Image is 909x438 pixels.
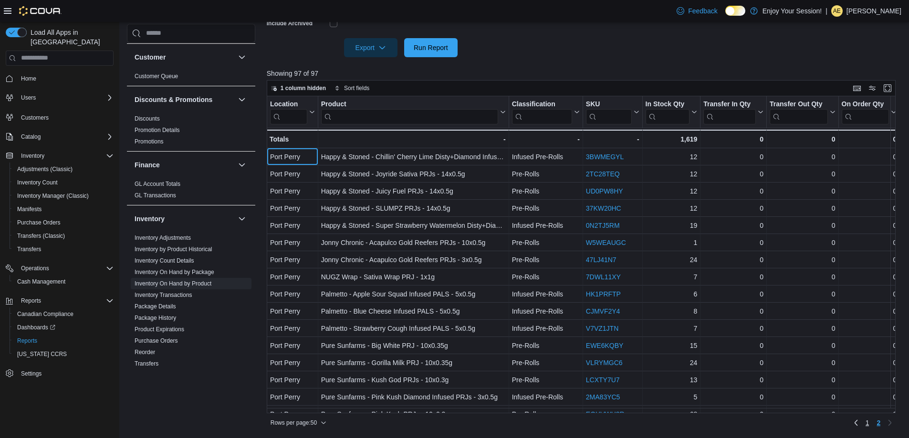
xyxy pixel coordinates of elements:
[851,82,863,94] button: Keyboard shortcuts
[2,149,117,163] button: Inventory
[770,323,835,334] div: 0
[135,337,178,345] span: Purchase Orders
[770,185,835,197] div: 0
[13,335,41,346] a: Reports
[17,205,42,213] span: Manifests
[270,237,315,248] div: Port Perry
[321,151,505,163] div: Happy & Stoned - Chillin' Cherry Lime Disty+Diamond Infused PRJs - 3x0.5g
[645,340,697,351] div: 15
[833,5,841,17] span: AE
[135,257,194,264] a: Inventory Count Details
[135,349,155,356] a: Reorder
[841,133,897,145] div: 0
[13,348,71,360] a: [US_STATE] CCRS
[703,100,756,109] div: Transfer In Qty
[841,100,889,124] div: On Order Qty
[321,220,505,231] div: Happy & Stoned - Super Strawberry Watermelon Disty+Diamond Infused PRJs - 3x0.5g
[841,100,897,124] button: On Order Qty
[321,185,505,197] div: Happy & Stoned - Juicy Fuel PRJs - 14x0.5g
[703,168,763,180] div: 0
[6,68,114,405] nav: Complex example
[17,150,48,162] button: Inventory
[270,254,315,265] div: Port Perry
[135,126,180,134] span: Promotion Details
[135,72,178,80] span: Customer Queue
[135,292,192,298] a: Inventory Transactions
[13,308,77,320] a: Canadian Compliance
[270,288,315,300] div: Port Perry
[13,217,114,228] span: Purchase Orders
[703,306,763,317] div: 0
[831,5,843,17] div: Alana Edgington
[17,368,45,379] a: Settings
[27,28,114,47] span: Load All Apps in [GEOGRAPHIC_DATA]
[13,190,114,202] span: Inventory Manager (Classic)
[645,357,697,368] div: 24
[512,100,579,124] button: Classification
[271,419,317,427] span: Rows per page : 50
[586,359,623,367] a: VLRYMGC6
[135,52,234,62] button: Customer
[267,69,902,78] p: Showing 97 of 97
[135,115,160,122] span: Discounts
[10,189,117,203] button: Inventory Manager (Classic)
[135,138,164,145] a: Promotions
[645,323,697,334] div: 7
[13,322,114,333] span: Dashboards
[10,163,117,176] button: Adjustments (Classic)
[703,254,763,265] div: 0
[703,340,763,351] div: 0
[586,239,626,246] a: W5WEAUGC
[841,151,897,163] div: 0
[267,20,313,27] label: Include Archived
[135,95,212,104] h3: Discounts & Promotions
[645,133,697,145] div: 1,619
[725,6,745,16] input: Dark Mode
[841,254,897,265] div: 0
[270,185,315,197] div: Port Perry
[135,127,180,133] a: Promotion Details
[512,306,579,317] div: Infused Pre-Rolls
[17,232,65,240] span: Transfers (Classic)
[645,151,697,163] div: 12
[270,323,315,334] div: Port Perry
[321,357,505,368] div: Pure Sunfarms - Gorilla Milk PRJ - 10x0.35g
[645,185,697,197] div: 12
[21,114,49,122] span: Customers
[17,92,40,103] button: Users
[10,243,117,256] button: Transfers
[321,133,505,145] div: -
[19,6,62,16] img: Cova
[877,418,880,428] span: 2
[321,271,505,283] div: NUGZ Wrap - Sativa Wrap PRJ - 1x1g
[512,100,572,124] div: Classification
[2,367,117,380] button: Settings
[688,6,717,16] span: Feedback
[135,246,212,253] a: Inventory by Product Historical
[414,43,448,52] span: Run Report
[770,133,835,145] div: 0
[13,348,114,360] span: Washington CCRS
[862,415,873,430] a: Page 1 of 2
[512,288,579,300] div: Infused Pre-Rolls
[770,357,835,368] div: 0
[645,203,697,214] div: 12
[135,360,158,367] a: Transfers
[703,203,763,214] div: 0
[586,100,632,109] div: SKU
[21,370,42,377] span: Settings
[21,75,36,82] span: Home
[17,263,114,274] span: Operations
[586,325,618,332] a: V7VZ1JTN
[703,220,763,231] div: 0
[13,276,69,287] a: Cash Management
[267,417,330,428] button: Rows per page:50
[586,133,639,145] div: -
[770,271,835,283] div: 0
[841,323,897,334] div: 0
[236,51,248,63] button: Customer
[13,204,114,215] span: Manifests
[13,230,69,242] a: Transfers (Classic)
[10,216,117,229] button: Purchase Orders
[586,410,625,418] a: EQHVWH3R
